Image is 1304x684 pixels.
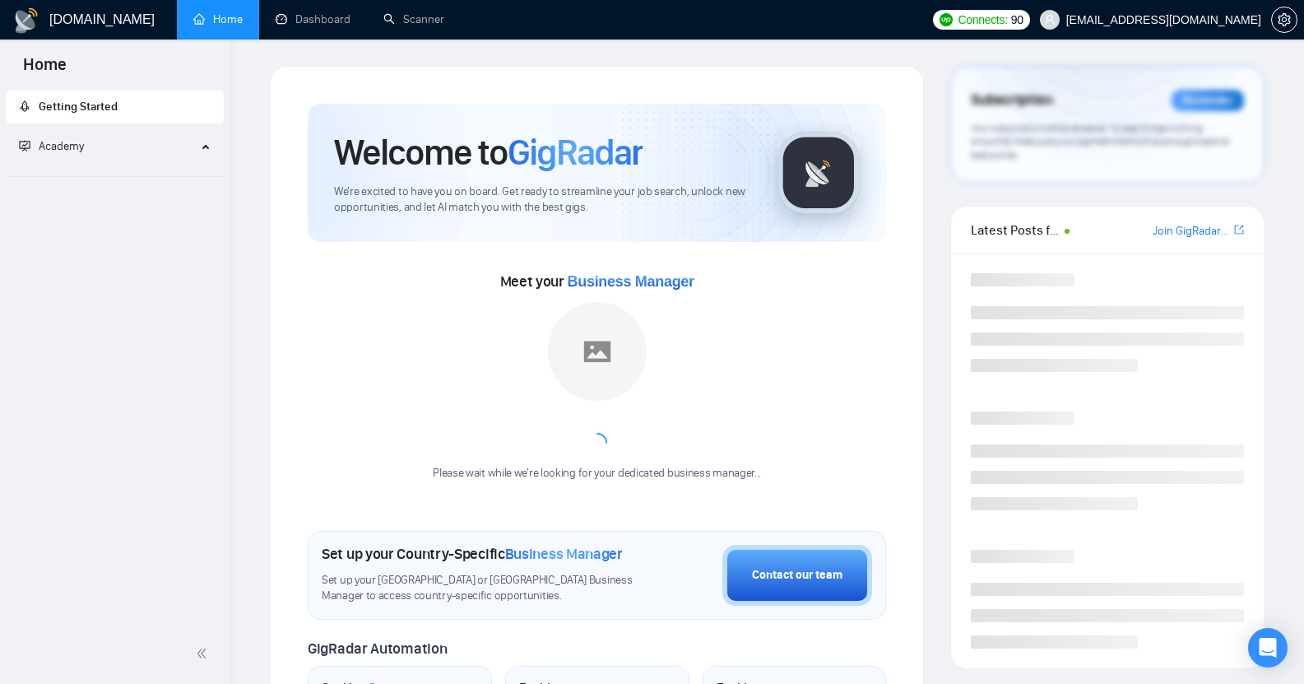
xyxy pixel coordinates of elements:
[722,545,872,606] button: Contact our team
[276,12,350,26] a: dashboardDashboard
[1044,14,1056,26] span: user
[1271,7,1297,33] button: setting
[971,86,1052,114] span: Subscription
[193,12,243,26] a: homeHome
[19,140,30,151] span: fund-projection-screen
[19,100,30,112] span: rocket
[1153,222,1231,240] a: Join GigRadar Slack Community
[6,170,224,180] li: Academy Homepage
[1172,90,1244,111] div: Reminder
[13,7,39,34] img: logo
[752,566,842,584] div: Contact our team
[10,53,80,87] span: Home
[334,184,751,216] span: We're excited to have you on board. Get ready to streamline your job search, unlock new opportuni...
[1234,223,1244,236] span: export
[1234,222,1244,238] a: export
[568,273,694,290] span: Business Manager
[423,466,771,482] div: Please wait while we're looking for your dedicated business manager...
[6,91,224,123] li: Getting Started
[334,130,643,174] h1: Welcome to
[196,645,212,662] span: double-left
[940,13,953,26] img: upwork-logo.png
[308,640,447,658] span: GigRadar Automation
[1272,13,1297,26] span: setting
[971,220,1060,240] span: Latest Posts from the GigRadar Community
[1011,11,1023,29] span: 90
[777,132,860,214] img: gigradar-logo.png
[39,100,118,114] span: Getting Started
[383,12,444,26] a: searchScanner
[1271,13,1297,26] a: setting
[971,122,1229,161] span: Your subscription will be renewed. To keep things running smoothly, make sure your payment method...
[1248,628,1288,668] div: Open Intercom Messenger
[322,573,640,604] span: Set up your [GEOGRAPHIC_DATA] or [GEOGRAPHIC_DATA] Business Manager to access country-specific op...
[958,11,1007,29] span: Connects:
[39,139,84,153] span: Academy
[505,545,623,563] span: Business Manager
[508,130,643,174] span: GigRadar
[586,432,607,454] span: loading
[19,139,84,153] span: Academy
[548,302,647,401] img: placeholder.png
[500,272,694,291] span: Meet your
[322,545,623,563] h1: Set up your Country-Specific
